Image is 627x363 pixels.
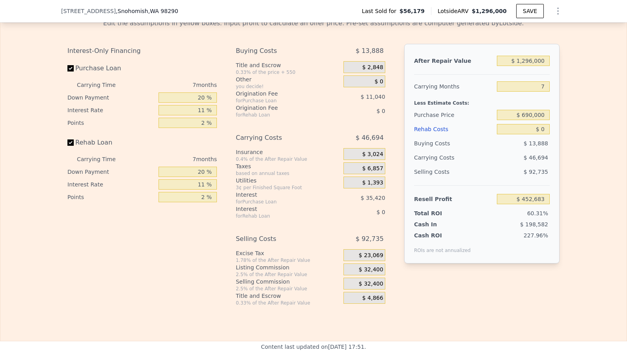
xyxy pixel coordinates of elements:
[77,153,128,166] div: Carrying Time
[67,65,74,71] input: Purchase Loan
[362,64,383,71] span: $ 2,848
[77,79,128,91] div: Carrying Time
[236,177,340,184] div: Utilities
[236,257,340,263] div: 1.78% of the After Repair Value
[375,78,383,85] span: $ 0
[236,170,340,177] div: based on annual taxes
[414,192,494,206] div: Resell Profit
[524,154,548,161] span: $ 46,694
[414,165,494,179] div: Selling Costs
[236,232,324,246] div: Selling Costs
[414,54,494,68] div: After Repair Value
[236,300,340,306] div: 0.33% of the After Repair Value
[236,75,340,83] div: Other
[236,278,340,286] div: Selling Commission
[236,292,340,300] div: Title and Escrow
[524,140,548,147] span: $ 13,888
[67,135,155,150] label: Rehab Loan
[414,239,471,254] div: ROIs are not annualized
[361,195,385,201] span: $ 35,420
[236,90,324,98] div: Origination Fee
[362,151,383,158] span: $ 3,024
[131,79,217,91] div: 7 months
[414,122,494,136] div: Rehab Costs
[377,108,385,114] span: $ 0
[356,44,384,58] span: $ 13,888
[67,19,560,28] div: Edit the assumptions in yellow boxes. Input profit to calculate an offer price. Pre-set assumptio...
[527,210,548,216] span: 60.31%
[236,148,340,156] div: Insurance
[472,8,507,14] span: $1,296,000
[520,221,548,228] span: $ 198,582
[362,179,383,186] span: $ 1,393
[236,191,324,199] div: Interest
[236,104,324,112] div: Origination Fee
[236,199,324,205] div: for Purchase Loan
[414,108,494,122] div: Purchase Price
[438,7,472,15] span: Lotside ARV
[116,7,178,15] span: , Snohomish
[236,213,324,219] div: for Rehab Loan
[359,266,383,273] span: $ 32,400
[414,79,494,94] div: Carrying Months
[67,191,155,203] div: Points
[67,139,74,146] input: Rehab Loan
[236,286,340,292] div: 2.5% of the After Repair Value
[67,117,155,129] div: Points
[359,280,383,288] span: $ 32,400
[236,205,324,213] div: Interest
[361,94,385,100] span: $ 11,040
[516,4,544,18] button: SAVE
[67,178,155,191] div: Interest Rate
[236,156,340,162] div: 0.4% of the After Repair Value
[359,252,383,259] span: $ 23,069
[524,232,548,239] span: 227.96%
[236,263,340,271] div: Listing Commission
[236,61,340,69] div: Title and Escrow
[414,150,463,165] div: Carrying Costs
[236,131,324,145] div: Carrying Costs
[236,69,340,75] div: 0.33% of the price + 550
[414,231,471,239] div: Cash ROI
[362,165,383,172] span: $ 6,857
[148,8,178,14] span: , WA 98290
[236,271,340,278] div: 2.5% of the After Repair Value
[414,94,550,108] div: Less Estimate Costs:
[67,104,155,117] div: Interest Rate
[236,112,324,118] div: for Rehab Loan
[236,184,340,191] div: 3¢ per Finished Square Foot
[414,136,494,150] div: Buying Costs
[131,153,217,166] div: 7 months
[356,131,384,145] span: $ 46,694
[67,44,217,58] div: Interest-Only Financing
[236,249,340,257] div: Excise Tax
[236,162,340,170] div: Taxes
[67,166,155,178] div: Down Payment
[550,3,566,19] button: Show Options
[362,7,399,15] span: Last Sold for
[356,232,384,246] span: $ 92,735
[362,295,383,302] span: $ 4,866
[67,91,155,104] div: Down Payment
[524,169,548,175] span: $ 92,735
[61,7,116,15] span: [STREET_ADDRESS]
[414,209,463,217] div: Total ROI
[236,44,324,58] div: Buying Costs
[236,83,340,90] div: you decide!
[67,61,155,75] label: Purchase Loan
[399,7,425,15] span: $56,179
[414,220,463,228] div: Cash In
[236,98,324,104] div: for Purchase Loan
[377,209,385,215] span: $ 0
